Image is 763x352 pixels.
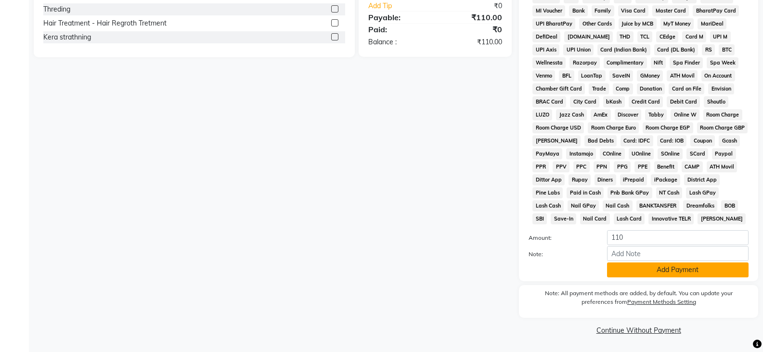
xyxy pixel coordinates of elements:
[43,4,70,14] div: Threding
[652,5,689,16] span: Master Card
[697,122,748,133] span: Room Charge GBP
[637,31,653,42] span: TCL
[532,5,565,16] span: MI Voucher
[615,109,642,120] span: Discover
[448,1,509,11] div: ₹0
[603,200,633,211] span: Nail Cash
[532,161,549,172] span: PPR
[580,213,610,224] span: Nail Card
[592,5,614,16] span: Family
[648,213,694,224] span: Innovative TELR
[569,57,600,68] span: Razorpay
[636,200,680,211] span: BANKTANSFER
[569,5,588,16] span: Bank
[553,161,569,172] span: PPV
[589,83,609,94] span: Trade
[532,213,547,224] span: SBI
[686,187,719,198] span: Lash GPay
[435,12,509,23] div: ₹110.00
[521,250,599,259] label: Note:
[607,262,749,277] button: Add Payment
[669,83,704,94] span: Card on File
[656,31,678,42] span: CEdge
[608,187,652,198] span: Pnb Bank GPay
[529,289,749,310] label: Note: All payment methods are added, by default. You can update your preferences from
[607,246,749,261] input: Add Note
[603,96,625,107] span: bKash
[532,109,552,120] span: LUZO
[591,109,611,120] span: AmEx
[619,18,657,29] span: Juice by MCB
[435,24,509,35] div: ₹0
[532,31,560,42] span: DefiDeal
[682,31,706,42] span: Card M
[597,44,650,55] span: Card (Indian Bank)
[667,96,700,107] span: Debit Card
[521,234,599,242] label: Amount:
[637,70,663,81] span: GMoney
[559,70,574,81] span: BFL
[698,213,746,224] span: [PERSON_NAME]
[532,44,559,55] span: UPI Axis
[579,18,615,29] span: Other Cards
[614,213,645,224] span: Lash Card
[607,230,749,245] input: Amount
[532,83,585,94] span: Chamber Gift Card
[532,18,575,29] span: UPI BharatPay
[686,148,708,159] span: SCard
[569,174,591,185] span: Rupay
[670,57,703,68] span: Spa Finder
[563,44,594,55] span: UPI Union
[637,83,665,94] span: Donation
[361,37,435,47] div: Balance :
[43,18,167,28] div: Hair Treatment - Hair Regroth Tretment
[719,135,740,146] span: Gcash
[707,57,738,68] span: Spa Week
[707,161,737,172] span: ATH Movil
[568,200,599,211] span: Nail GPay
[698,18,726,29] span: MariDeal
[683,200,717,211] span: Dreamfolks
[532,122,584,133] span: Room Charge USD
[654,161,678,172] span: Benefit
[721,200,738,211] span: BOB
[634,161,650,172] span: PPE
[702,44,715,55] span: RS
[704,96,728,107] span: Shoutlo
[532,148,562,159] span: PayMaya
[609,70,634,81] span: SaveIN
[532,96,566,107] span: BRAC Card
[573,161,590,172] span: PPC
[556,109,587,120] span: Jazz Cash
[567,187,604,198] span: Paid in Cash
[43,32,91,42] div: Kera strathning
[656,187,683,198] span: NT Cash
[566,148,596,159] span: Instamojo
[361,24,435,35] div: Paid:
[532,187,563,198] span: Pine Labs
[701,70,735,81] span: On Account
[532,70,555,81] span: Venmo
[578,70,606,81] span: LoanTap
[613,83,633,94] span: Comp
[690,135,715,146] span: Coupon
[532,174,565,185] span: Dittor App
[667,70,698,81] span: ATH Movil
[643,122,693,133] span: Room Charge EGP
[658,148,683,159] span: SOnline
[361,1,448,11] a: Add Tip
[521,326,756,336] a: Continue Without Payment
[618,5,649,16] span: Visa Card
[629,96,663,107] span: Credit Card
[654,44,698,55] span: Card (DL Bank)
[584,135,617,146] span: Bad Debts
[703,109,742,120] span: Room Charge
[684,174,720,185] span: District App
[532,200,564,211] span: Lash Cash
[708,83,734,94] span: Envision
[651,174,680,185] span: iPackage
[629,148,654,159] span: UOnline
[671,109,699,120] span: Online W
[435,37,509,47] div: ₹110.00
[594,161,610,172] span: PPN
